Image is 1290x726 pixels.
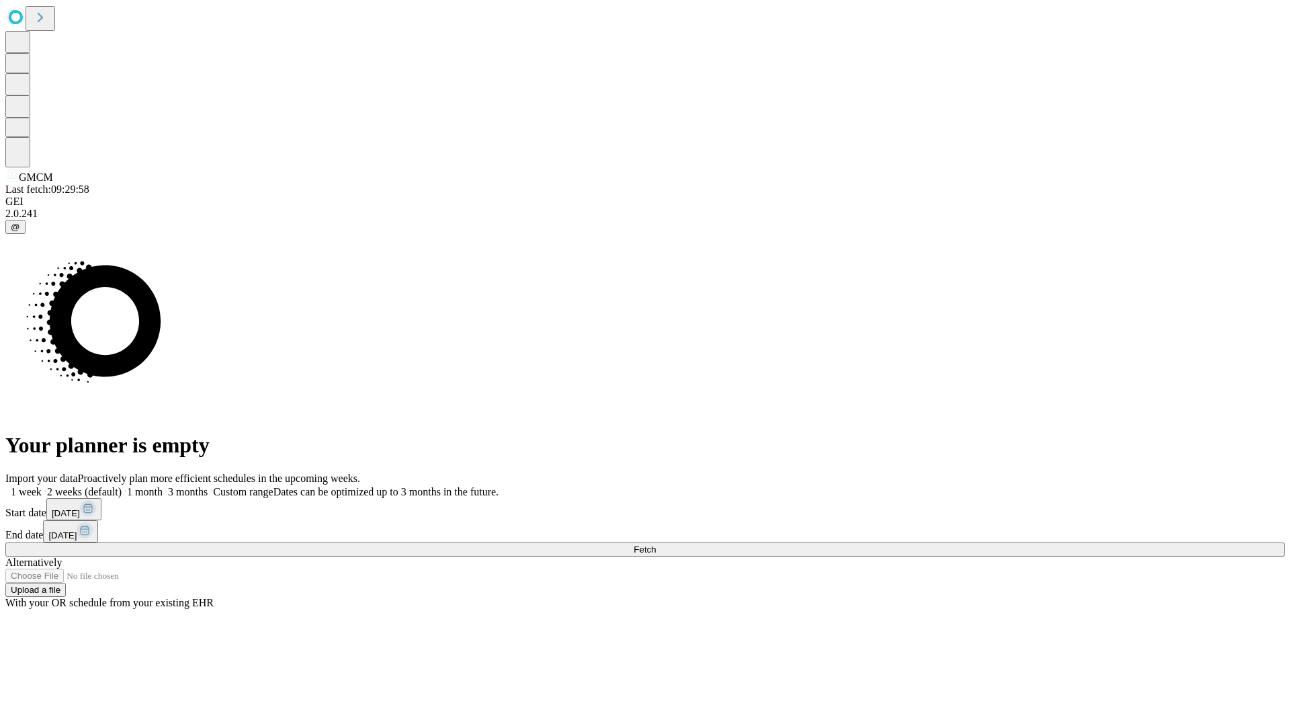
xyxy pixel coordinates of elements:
[127,486,163,497] span: 1 month
[78,473,360,484] span: Proactively plan more efficient schedules in the upcoming weeks.
[5,557,62,568] span: Alternatively
[11,222,20,232] span: @
[19,171,53,183] span: GMCM
[5,433,1285,458] h1: Your planner is empty
[5,520,1285,542] div: End date
[5,220,26,234] button: @
[634,544,656,555] span: Fetch
[5,473,78,484] span: Import your data
[52,508,80,518] span: [DATE]
[5,597,214,608] span: With your OR schedule from your existing EHR
[5,542,1285,557] button: Fetch
[5,583,66,597] button: Upload a file
[43,520,98,542] button: [DATE]
[5,184,89,195] span: Last fetch: 09:29:58
[273,486,499,497] span: Dates can be optimized up to 3 months in the future.
[5,208,1285,220] div: 2.0.241
[168,486,208,497] span: 3 months
[47,486,122,497] span: 2 weeks (default)
[5,196,1285,208] div: GEI
[213,486,273,497] span: Custom range
[46,498,101,520] button: [DATE]
[48,530,77,540] span: [DATE]
[11,486,42,497] span: 1 week
[5,498,1285,520] div: Start date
